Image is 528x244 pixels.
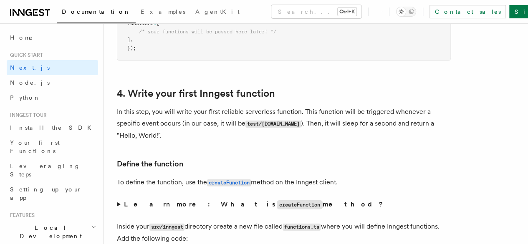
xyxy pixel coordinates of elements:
span: }); [127,45,136,51]
a: Contact sales [429,5,506,18]
a: 4. Write your first Inngest function [117,88,275,99]
p: To define the function, use the method on the Inngest client. [117,176,451,189]
a: AgentKit [190,3,245,23]
span: /* your functions will be passed here later! */ [139,29,276,35]
span: AgentKit [195,8,240,15]
span: Local Development [7,224,91,240]
span: Home [10,33,33,42]
kbd: Ctrl+K [338,8,356,16]
span: Leveraging Steps [10,163,81,178]
button: Search...Ctrl+K [271,5,361,18]
a: Examples [136,3,190,23]
summary: Learn more: What iscreateFunctionmethod? [117,199,451,211]
a: Documentation [57,3,136,23]
span: Setting up your app [10,186,82,201]
code: functions.ts [283,224,321,231]
a: Next.js [7,60,98,75]
span: Inngest tour [7,112,47,118]
a: Home [7,30,98,45]
strong: Learn more: What is method? [124,200,385,208]
p: In this step, you will write your first reliable serverless function. This function will be trigg... [117,106,451,141]
span: Documentation [62,8,131,15]
span: Features [7,212,35,219]
span: Next.js [10,64,50,71]
a: Python [7,90,98,105]
button: Local Development [7,220,98,244]
span: Python [10,94,40,101]
span: Node.js [10,79,50,86]
code: test/[DOMAIN_NAME] [245,121,301,128]
span: ] [127,37,130,43]
a: Node.js [7,75,98,90]
a: Your first Functions [7,135,98,158]
a: Leveraging Steps [7,158,98,182]
span: Install the SDK [10,124,96,131]
code: src/inngest [149,224,184,231]
span: Quick start [7,52,43,58]
button: Toggle dark mode [396,7,416,17]
a: Install the SDK [7,120,98,135]
span: , [130,37,133,43]
span: Examples [141,8,185,15]
code: createFunction [207,179,251,186]
a: Setting up your app [7,182,98,205]
a: createFunction [207,178,251,186]
code: createFunction [277,200,323,209]
a: Define the function [117,158,183,170]
span: Your first Functions [10,139,60,154]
